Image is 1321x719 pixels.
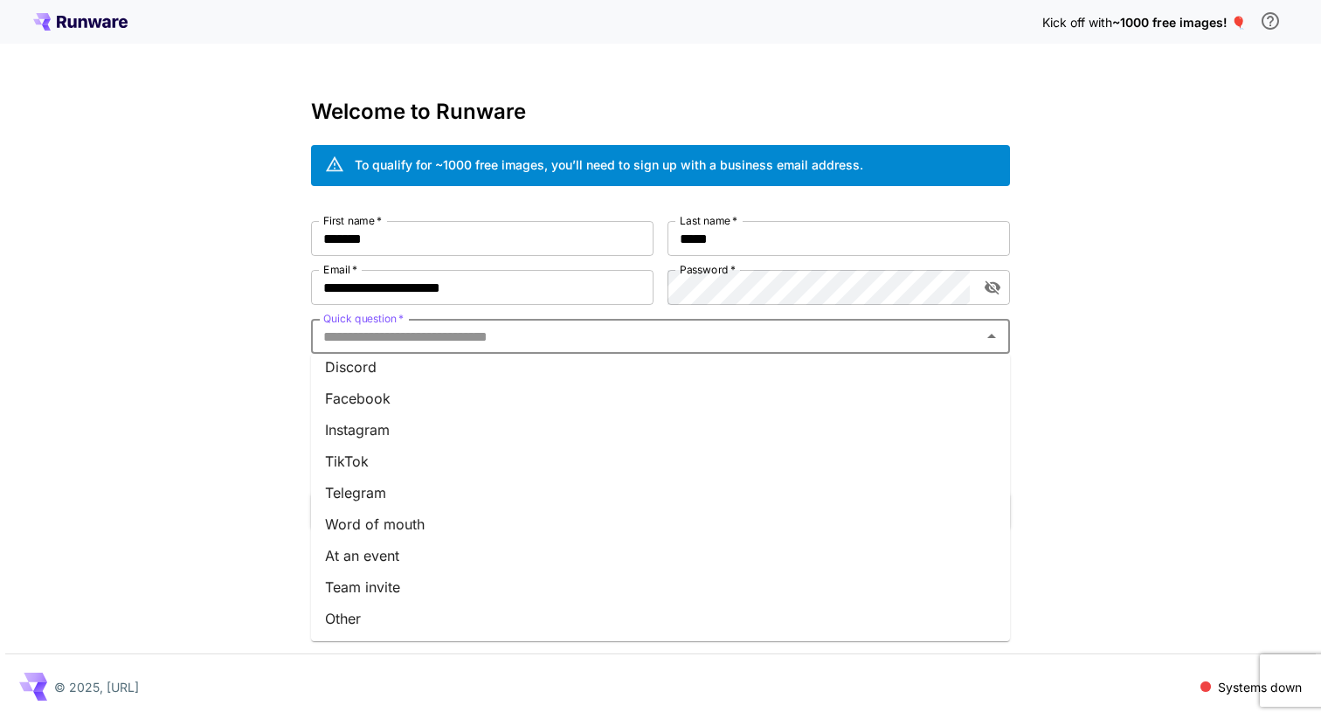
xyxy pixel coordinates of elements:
div: To qualify for ~1000 free images, you’ll need to sign up with a business email address. [355,156,863,174]
label: Quick question [323,311,404,326]
p: Systems down [1218,678,1302,696]
span: Kick off with [1042,15,1112,30]
label: Last name [680,213,737,228]
h3: Welcome to Runware [311,100,1010,124]
li: TikTok [311,446,1010,477]
li: Facebook [311,383,1010,414]
button: toggle password visibility [977,272,1008,303]
li: Telegram [311,477,1010,508]
li: Instagram [311,414,1010,446]
label: Email [323,262,357,277]
button: In order to qualify for free credit, you need to sign up with a business email address and click ... [1253,3,1288,38]
p: © 2025, [URL] [54,678,139,696]
li: Team invite [311,571,1010,603]
li: Word of mouth [311,508,1010,540]
button: Close [979,324,1004,349]
span: ~1000 free images! 🎈 [1112,15,1246,30]
label: Password [680,262,736,277]
li: Other [311,603,1010,634]
li: At an event [311,540,1010,571]
label: First name [323,213,382,228]
li: Discord [311,351,1010,383]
